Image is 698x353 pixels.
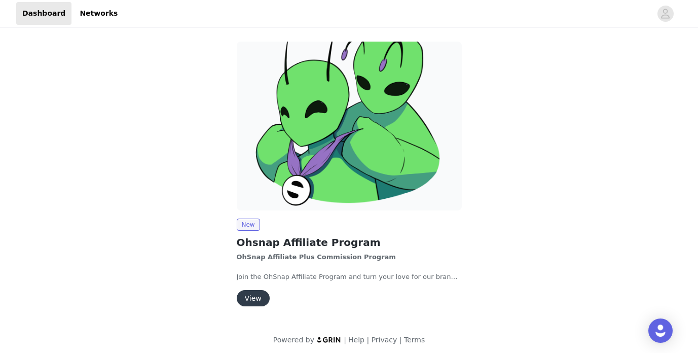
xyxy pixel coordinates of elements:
strong: OhSnap Affiliate Plus Commission Program [237,253,396,261]
a: Terms [404,336,425,344]
button: View [237,290,270,306]
img: logo [316,336,342,343]
a: Networks [74,2,124,25]
span: | [344,336,346,344]
div: avatar [660,6,670,22]
img: Ohsnap [237,42,462,210]
a: Dashboard [16,2,71,25]
div: Open Intercom Messenger [648,319,673,343]
a: Help [348,336,364,344]
span: | [366,336,369,344]
h2: Ohsnap Affiliate Program [237,235,462,250]
p: Join the OhSnap Affiliate Program and turn your love for our brand into a rewarding partnership! ... [237,272,462,282]
a: Privacy [372,336,397,344]
a: View [237,295,270,302]
span: Powered by [273,336,314,344]
span: | [399,336,402,344]
span: New [237,219,260,231]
